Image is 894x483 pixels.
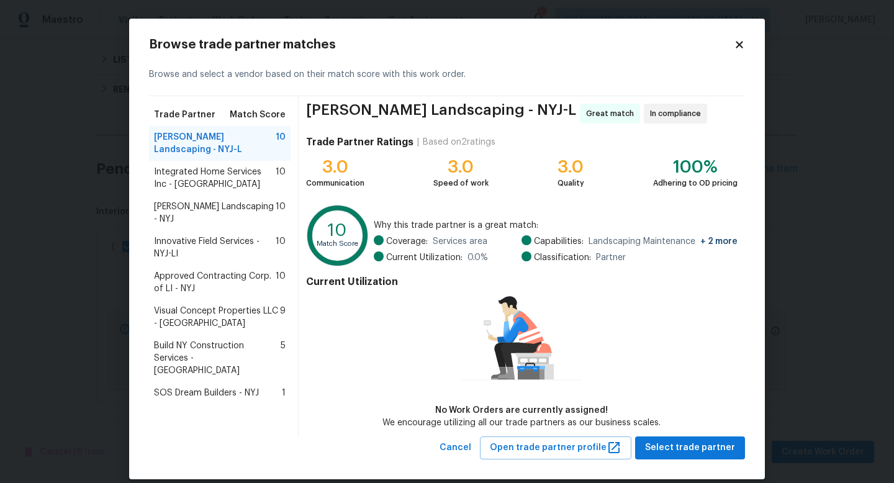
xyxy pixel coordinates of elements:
[653,161,738,173] div: 100%
[154,166,276,191] span: Integrated Home Services Inc - [GEOGRAPHIC_DATA]
[433,177,489,189] div: Speed of work
[596,251,626,264] span: Partner
[534,251,591,264] span: Classification:
[276,201,286,225] span: 10
[435,436,476,459] button: Cancel
[558,161,584,173] div: 3.0
[276,166,286,191] span: 10
[650,107,706,120] span: In compliance
[700,237,738,246] span: + 2 more
[386,235,428,248] span: Coverage:
[154,340,281,377] span: Build NY Construction Services - [GEOGRAPHIC_DATA]
[433,235,487,248] span: Services area
[328,222,347,239] text: 10
[281,340,286,377] span: 5
[149,53,745,96] div: Browse and select a vendor based on their match score with this work order.
[154,270,276,295] span: Approved Contracting Corp. of LI - NYJ
[317,240,358,247] text: Match Score
[386,251,463,264] span: Current Utilization:
[154,109,215,121] span: Trade Partner
[589,235,738,248] span: Landscaping Maintenance
[423,136,495,148] div: Based on 2 ratings
[306,104,576,124] span: [PERSON_NAME] Landscaping - NYJ-L
[306,177,364,189] div: Communication
[586,107,639,120] span: Great match
[306,161,364,173] div: 3.0
[276,235,286,260] span: 10
[154,235,276,260] span: Innovative Field Services - NYJ-LI
[374,219,738,232] span: Why this trade partner is a great match:
[433,161,489,173] div: 3.0
[440,440,471,456] span: Cancel
[490,440,621,456] span: Open trade partner profile
[558,177,584,189] div: Quality
[306,136,413,148] h4: Trade Partner Ratings
[276,270,286,295] span: 10
[635,436,745,459] button: Select trade partner
[154,131,276,156] span: [PERSON_NAME] Landscaping - NYJ-L
[154,201,276,225] span: [PERSON_NAME] Landscaping - NYJ
[154,387,259,399] span: SOS Dream Builders - NYJ
[149,38,734,51] h2: Browse trade partner matches
[382,417,661,429] div: We encourage utilizing all our trade partners as our business scales.
[306,276,738,288] h4: Current Utilization
[534,235,584,248] span: Capabilities:
[653,177,738,189] div: Adhering to OD pricing
[276,131,286,156] span: 10
[154,305,280,330] span: Visual Concept Properties LLC - [GEOGRAPHIC_DATA]
[382,404,661,417] div: No Work Orders are currently assigned!
[645,440,735,456] span: Select trade partner
[413,136,423,148] div: |
[230,109,286,121] span: Match Score
[282,387,286,399] span: 1
[467,251,488,264] span: 0.0 %
[280,305,286,330] span: 9
[480,436,631,459] button: Open trade partner profile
